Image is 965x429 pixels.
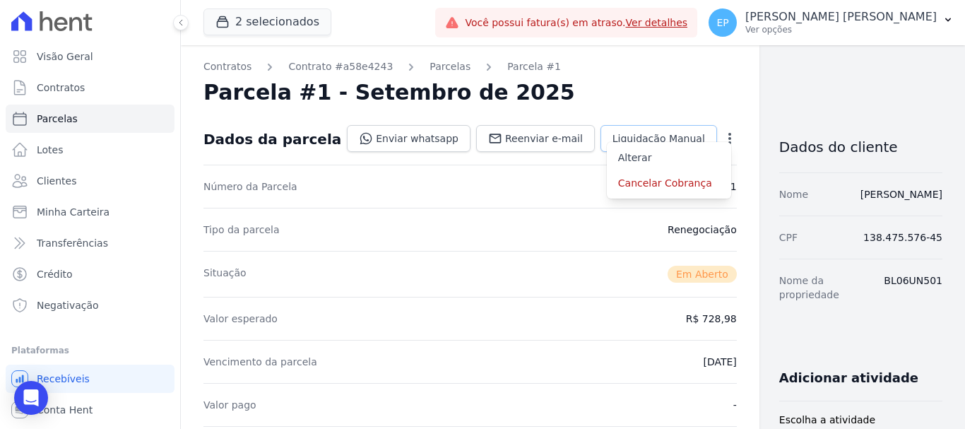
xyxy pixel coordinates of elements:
[507,59,561,74] a: Parcela #1
[6,74,174,102] a: Contratos
[203,80,575,105] h2: Parcela #1 - Setembro de 2025
[6,167,174,195] a: Clientes
[779,187,808,201] dt: Nome
[203,312,278,326] dt: Valor esperado
[6,136,174,164] a: Lotes
[288,59,393,74] a: Contrato #a58e4243
[37,143,64,157] span: Lotes
[863,230,942,245] dd: 138.475.576-45
[14,381,48,415] div: Open Intercom Messenger
[6,229,174,257] a: Transferências
[37,81,85,95] span: Contratos
[6,396,174,424] a: Conta Hent
[476,125,595,152] a: Reenviar e-mail
[779,230,798,245] dt: CPF
[6,291,174,319] a: Negativação
[779,413,942,428] label: Escolha a atividade
[203,59,737,74] nav: Breadcrumb
[203,398,256,412] dt: Valor pago
[716,18,728,28] span: EP
[6,105,174,133] a: Parcelas
[600,125,717,152] a: Liquidação Manual
[884,274,942,302] dd: BL06UN501
[6,365,174,393] a: Recebíveis
[668,266,737,283] span: Em Aberto
[612,131,705,146] span: Liquidação Manual
[11,342,169,359] div: Plataformas
[37,205,109,219] span: Minha Carteira
[607,145,731,170] a: Alterar
[37,372,90,386] span: Recebíveis
[37,49,93,64] span: Visão Geral
[505,131,583,146] span: Reenviar e-mail
[703,355,736,369] dd: [DATE]
[203,180,297,194] dt: Número da Parcela
[668,223,737,237] dd: Renegociação
[203,223,280,237] dt: Tipo da parcela
[203,59,251,74] a: Contratos
[860,189,942,200] a: [PERSON_NAME]
[347,125,470,152] a: Enviar whatsapp
[37,298,99,312] span: Negativação
[745,10,937,24] p: [PERSON_NAME] [PERSON_NAME]
[626,17,688,28] a: Ver detalhes
[733,398,737,412] dd: -
[730,180,737,194] dd: 1
[465,16,687,30] span: Você possui fatura(s) em atraso.
[745,24,937,35] p: Ver opções
[686,312,737,326] dd: R$ 728,98
[6,42,174,71] a: Visão Geral
[203,131,341,148] div: Dados da parcela
[697,3,965,42] button: EP [PERSON_NAME] [PERSON_NAME] Ver opções
[37,267,73,281] span: Crédito
[779,274,873,302] dt: Nome da propriedade
[37,236,108,250] span: Transferências
[37,112,78,126] span: Parcelas
[607,170,731,196] a: Cancelar Cobrança
[37,174,76,188] span: Clientes
[37,403,93,417] span: Conta Hent
[203,355,317,369] dt: Vencimento da parcela
[203,266,247,283] dt: Situação
[430,59,470,74] a: Parcelas
[779,370,918,387] h3: Adicionar atividade
[6,198,174,226] a: Minha Carteira
[203,8,331,35] button: 2 selecionados
[779,139,942,155] h3: Dados do cliente
[6,260,174,288] a: Crédito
